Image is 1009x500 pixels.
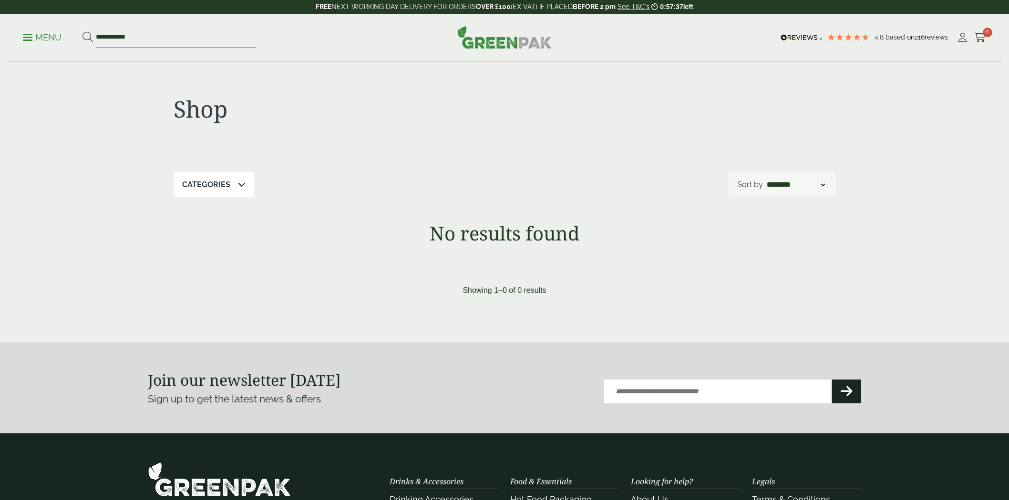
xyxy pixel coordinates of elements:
[463,285,546,296] p: Showing 1–0 of 0 results
[660,3,683,10] span: 0:57:37
[974,33,986,42] i: Cart
[974,30,986,45] a: 0
[983,28,992,37] span: 0
[23,32,62,41] a: Menu
[781,34,822,41] img: REVIEWS.io
[457,26,552,49] img: GreenPak Supplies
[316,3,331,10] strong: FREE
[148,462,291,497] img: GreenPak Supplies
[683,3,693,10] span: left
[174,95,504,123] h1: Shop
[875,33,885,41] span: 4.8
[885,33,915,41] span: Based on
[476,3,511,10] strong: OVER £100
[925,33,948,41] span: reviews
[765,179,827,190] select: Shop order
[915,33,925,41] span: 216
[148,391,469,407] p: Sign up to get the latest news & offers
[23,32,62,43] p: Menu
[182,179,230,190] p: Categories
[957,33,968,42] i: My Account
[148,370,341,390] strong: Join our newsletter [DATE]
[737,179,763,190] p: Sort by
[827,33,870,41] div: 4.79 Stars
[573,3,616,10] strong: BEFORE 2 pm
[148,222,861,245] h1: No results found
[618,3,649,10] a: See T&C's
